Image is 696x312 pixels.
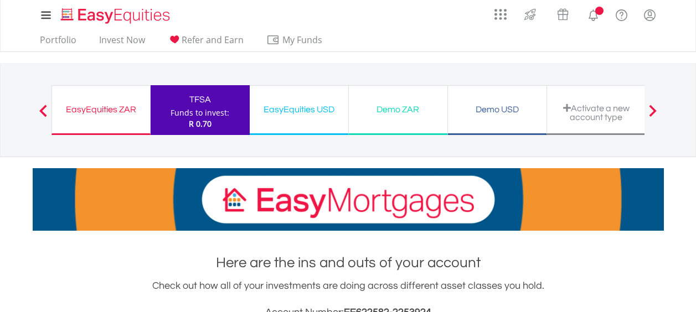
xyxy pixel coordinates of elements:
[59,102,143,117] div: EasyEquities ZAR
[35,34,81,51] a: Portfolio
[266,33,339,47] span: My Funds
[189,118,212,129] span: R 0.70
[182,34,244,46] span: Refer and Earn
[157,92,243,107] div: TFSA
[521,6,539,23] img: thrive-v2.svg
[579,3,607,25] a: Notifications
[95,34,149,51] a: Invest Now
[33,253,664,273] h1: Here are the ins and outs of your account
[56,3,174,25] a: Home page
[554,103,639,122] div: Activate a new account type
[607,3,636,25] a: FAQ's and Support
[59,7,174,25] img: EasyEquities_Logo.png
[636,3,664,27] a: My Profile
[256,102,342,117] div: EasyEquities USD
[494,8,507,20] img: grid-menu-icon.svg
[554,6,572,23] img: vouchers-v2.svg
[355,102,441,117] div: Demo ZAR
[33,168,664,231] img: EasyMortage Promotion Banner
[455,102,540,117] div: Demo USD
[171,107,229,118] div: Funds to invest:
[163,34,248,51] a: Refer and Earn
[547,3,579,23] a: Vouchers
[487,3,514,20] a: AppsGrid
